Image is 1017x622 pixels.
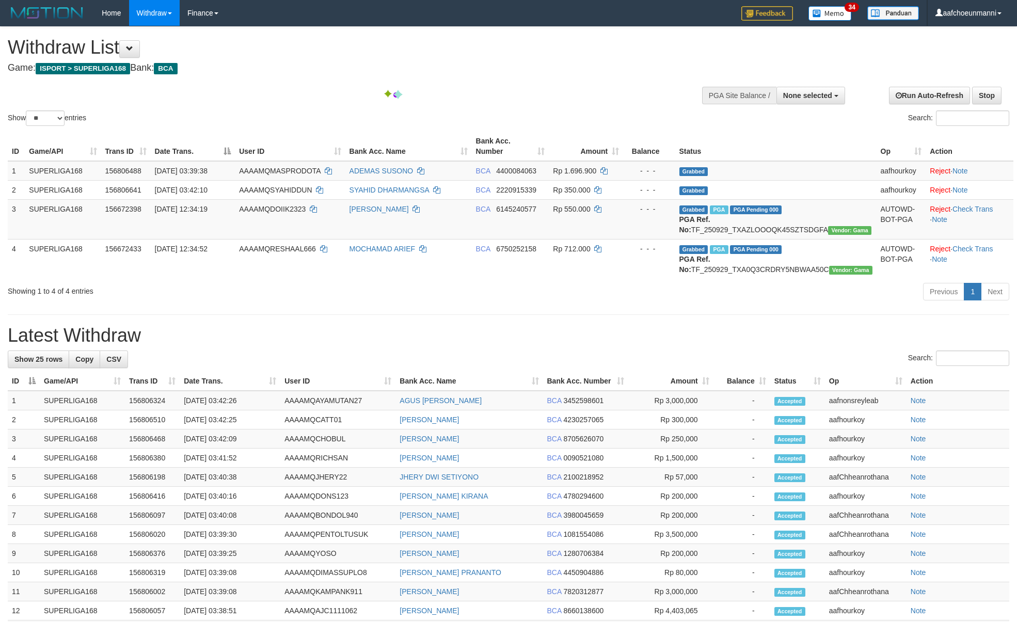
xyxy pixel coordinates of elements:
[8,410,40,429] td: 2
[549,132,623,161] th: Amount: activate to sort column ascending
[930,167,950,175] a: Reject
[825,468,907,487] td: aafChheanrothana
[713,391,770,410] td: -
[8,282,416,296] div: Showing 1 to 4 of 4 entries
[774,473,805,482] span: Accepted
[713,372,770,391] th: Balance: activate to sort column ascending
[825,372,907,391] th: Op: activate to sort column ascending
[627,166,671,176] div: - - -
[25,239,101,279] td: SUPERLIGA168
[911,530,926,538] a: Note
[713,601,770,620] td: -
[829,266,872,275] span: Vendor URL: https://trx31.1velocity.biz
[8,350,69,368] a: Show 25 rows
[8,161,25,181] td: 1
[628,506,713,525] td: Rp 200,000
[628,525,713,544] td: Rp 3,500,000
[280,544,395,563] td: AAAAMQYOSO
[476,205,490,213] span: BCA
[180,563,280,582] td: [DATE] 03:39:08
[713,544,770,563] td: -
[400,607,459,615] a: [PERSON_NAME]
[547,607,562,615] span: BCA
[774,550,805,559] span: Accepted
[40,487,125,506] td: SUPERLIGA168
[828,226,871,235] span: Vendor URL: https://trx31.1velocity.biz
[125,544,180,563] td: 156806376
[710,245,728,254] span: Marked by aafsoycanthlai
[8,506,40,525] td: 7
[180,506,280,525] td: [DATE] 03:40:08
[100,350,128,368] a: CSV
[563,587,603,596] span: Copy 7820312877 to clipboard
[563,473,603,481] span: Copy 2100218952 to clipboard
[889,87,970,104] a: Run Auto-Refresh
[628,601,713,620] td: Rp 4,403,065
[825,525,907,544] td: aafChheanrothana
[14,355,62,363] span: Show 25 rows
[713,582,770,601] td: -
[280,506,395,525] td: AAAAMQBONDOL940
[713,449,770,468] td: -
[280,563,395,582] td: AAAAMQDIMASSUPLO8
[547,549,562,557] span: BCA
[932,255,947,263] a: Note
[911,492,926,500] a: Note
[877,161,926,181] td: aafhourkoy
[349,245,416,253] a: MOCHAMAD ARIEF
[8,468,40,487] td: 5
[395,372,543,391] th: Bank Acc. Name: activate to sort column ascending
[280,372,395,391] th: User ID: activate to sort column ascending
[400,454,459,462] a: [PERSON_NAME]
[952,245,993,253] a: Check Trans
[675,239,877,279] td: TF_250929_TXA0Q3CRDRY5NBWAA50C
[400,511,459,519] a: [PERSON_NAME]
[543,372,628,391] th: Bank Acc. Number: activate to sort column ascending
[180,429,280,449] td: [DATE] 03:42:09
[702,87,776,104] div: PGA Site Balance /
[472,132,549,161] th: Bank Acc. Number: activate to sort column ascending
[553,167,596,175] span: Rp 1.696.900
[774,607,805,616] span: Accepted
[825,449,907,468] td: aafhourkoy
[926,199,1013,239] td: · ·
[908,110,1009,126] label: Search:
[710,205,728,214] span: Marked by aafsoycanthlai
[911,454,926,462] a: Note
[36,63,130,74] span: ISPORT > SUPERLIGA168
[180,601,280,620] td: [DATE] 03:38:51
[280,525,395,544] td: AAAAMQPENTOLTUSUK
[770,372,825,391] th: Status: activate to sort column ascending
[926,239,1013,279] td: · ·
[713,563,770,582] td: -
[911,416,926,424] a: Note
[40,372,125,391] th: Game/API: activate to sort column ascending
[563,530,603,538] span: Copy 1081554086 to clipboard
[101,132,151,161] th: Trans ID: activate to sort column ascending
[180,391,280,410] td: [DATE] 03:42:26
[547,435,562,443] span: BCA
[923,283,964,300] a: Previous
[911,473,926,481] a: Note
[553,186,590,194] span: Rp 350.000
[40,449,125,468] td: SUPERLIGA168
[476,186,490,194] span: BCA
[40,429,125,449] td: SUPERLIGA168
[154,63,177,74] span: BCA
[280,449,395,468] td: AAAAMQRICHSAN
[713,487,770,506] td: -
[713,429,770,449] td: -
[8,487,40,506] td: 6
[628,468,713,487] td: Rp 57,000
[349,205,409,213] a: [PERSON_NAME]
[628,563,713,582] td: Rp 80,000
[563,607,603,615] span: Copy 8660138600 to clipboard
[908,350,1009,366] label: Search:
[628,391,713,410] td: Rp 3,000,000
[783,91,832,100] span: None selected
[563,492,603,500] span: Copy 4780294600 to clipboard
[40,544,125,563] td: SUPERLIGA168
[125,525,180,544] td: 156806020
[628,582,713,601] td: Rp 3,000,000
[628,449,713,468] td: Rp 1,500,000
